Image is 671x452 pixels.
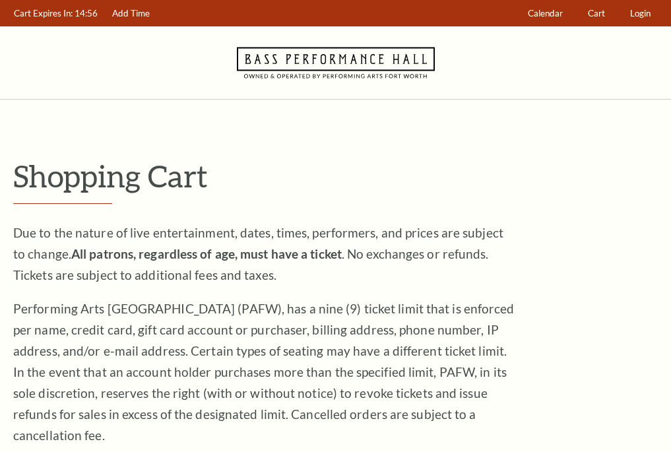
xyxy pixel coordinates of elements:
[71,246,342,261] strong: All patrons, regardless of age, must have a ticket
[588,8,605,18] span: Cart
[522,1,569,26] a: Calendar
[528,8,563,18] span: Calendar
[582,1,612,26] a: Cart
[13,159,658,193] p: Shopping Cart
[13,298,515,446] p: Performing Arts [GEOGRAPHIC_DATA] (PAFW), has a nine (9) ticket limit that is enforced per name, ...
[13,225,503,282] span: Due to the nature of live entertainment, dates, times, performers, and prices are subject to chan...
[106,1,156,26] a: Add Time
[14,8,73,18] span: Cart Expires In:
[624,1,657,26] a: Login
[75,8,98,18] span: 14:56
[630,8,651,18] span: Login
